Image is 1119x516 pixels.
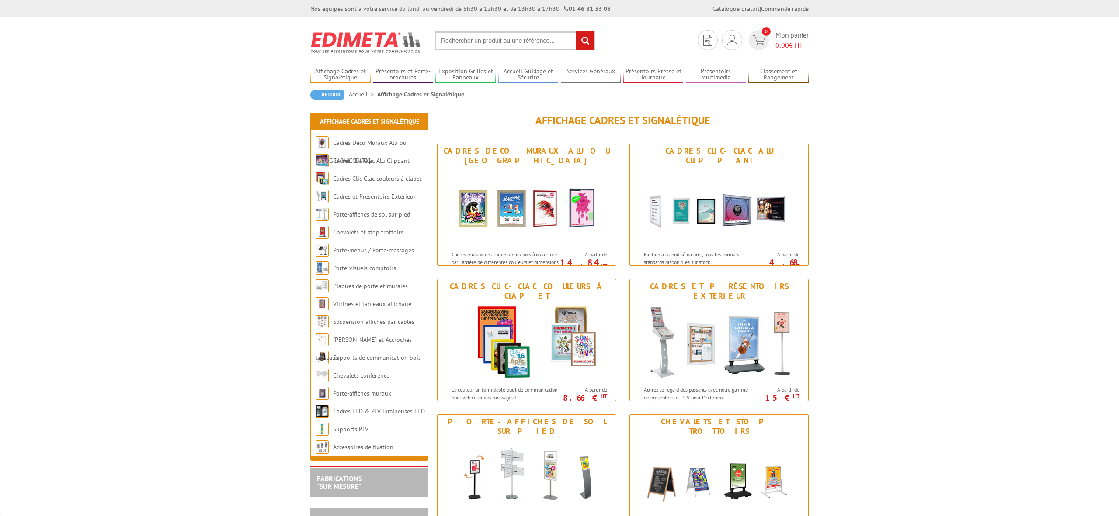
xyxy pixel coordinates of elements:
[316,297,329,310] img: Vitrines et tableaux affichage
[316,139,407,165] a: Cadres Deco Muraux Alu ou [GEOGRAPHIC_DATA]
[440,417,614,436] div: Porte-affiches de sol sur pied
[601,392,607,400] sup: HT
[333,282,408,290] a: Plaques de porte et murales
[440,146,614,165] div: Cadres Deco Muraux Alu ou [GEOGRAPHIC_DATA]
[333,300,411,308] a: Vitrines et tableaux affichage
[632,282,806,301] div: Cadres et Présentoirs Extérieur
[632,417,806,436] div: Chevalets et stop trottoirs
[446,303,608,382] img: Cadres Clic-Clac couleurs à clapet
[310,90,344,100] a: Retour
[333,175,422,182] a: Cadres Clic-Clac couleurs à clapet
[333,372,389,379] a: Chevalets conférence
[333,443,393,451] a: Accessoires de fixation
[638,168,800,246] img: Cadres Clic-Clac Alu Clippant
[437,279,616,401] a: Cadres Clic-Clac couleurs à clapet Cadres Clic-Clac couleurs à clapet La couleur un formidable ou...
[558,260,607,270] p: 14.84 €
[638,303,800,382] img: Cadres et Présentoirs Extérieur
[435,31,595,50] input: Rechercher un produit ou une référence...
[623,68,684,82] a: Présentoirs Presse et Journaux
[320,117,419,125] a: Affichage Cadres et Signalétique
[437,144,616,266] a: Cadres Deco Muraux Alu ou [GEOGRAPHIC_DATA] Cadres Deco Muraux Alu ou Bois Cadres muraux en alumi...
[755,251,799,258] span: A partir de
[755,386,799,393] span: A partir de
[563,386,607,393] span: A partir de
[333,264,396,272] a: Porte-visuels comptoirs
[576,31,594,50] input: rechercher
[373,68,433,82] a: Présentoirs et Porte-brochures
[561,68,621,82] a: Services Généraux
[564,5,611,13] strong: 01 46 81 33 03
[712,5,760,13] a: Catalogue gratuit
[316,279,329,292] img: Plaques de porte et murales
[793,262,799,270] sup: HT
[558,395,607,400] p: 8.66 €
[775,41,789,49] span: 0,00
[333,354,421,361] a: Supports de communication bois
[762,27,771,36] span: 0
[629,144,809,266] a: Cadres Clic-Clac Alu Clippant Cadres Clic-Clac Alu Clippant Finition alu anodisé naturel, tous le...
[437,115,809,126] h1: Affichage Cadres et Signalétique
[751,395,799,400] p: 15 €
[333,407,425,415] a: Cadres LED & PLV lumineuses LED
[686,68,746,82] a: Présentoirs Multimédia
[316,208,329,221] img: Porte-affiches de sol sur pied
[712,4,809,13] div: |
[629,279,809,401] a: Cadres et Présentoirs Extérieur Cadres et Présentoirs Extérieur Attirez le regard des passants av...
[316,440,329,454] img: Accessoires de fixation
[563,251,607,258] span: A partir de
[333,318,414,326] a: Suspension affiches par câbles
[310,4,611,13] div: Nos équipes sont à votre service du lundi au vendredi de 8h30 à 12h30 et de 13h30 à 17h30
[316,226,329,239] img: Chevalets et stop trottoirs
[310,26,422,58] img: Edimeta
[793,392,799,400] sup: HT
[333,389,391,397] a: Porte-affiches muraux
[452,251,560,281] p: Cadres muraux en aluminium ou bois à ouverture par l'arrière de différentes couleurs et dimension...
[316,369,329,382] img: Chevalets conférence
[440,282,614,301] div: Cadres Clic-Clac couleurs à clapet
[316,136,329,149] img: Cadres Deco Muraux Alu ou Bois
[349,90,377,98] a: Accueil
[316,244,329,257] img: Porte-menus / Porte-messages
[333,193,416,200] a: Cadres et Présentoirs Extérieur
[316,333,329,346] img: Cimaises et Accroches tableaux
[333,246,414,254] a: Porte-menus / Porte-messages
[601,262,607,270] sup: HT
[644,251,752,265] p: Finition alu anodisé naturel, tous les formats standards disponibles sur stock.
[761,5,809,13] a: Commande rapide
[435,68,496,82] a: Exposition Grilles et Panneaux
[316,405,329,418] img: Cadres LED & PLV lumineuses LED
[333,157,410,165] a: Cadres Clic-Clac Alu Clippant
[747,30,809,50] a: devis rapide 0 Mon panier 0,00€ HT
[452,386,560,401] p: La couleur un formidable outil de communication pour véhiculer vos messages !
[703,35,712,46] img: devis rapide
[377,90,464,99] li: Affichage Cadres et Signalétique
[751,260,799,270] p: 4.68 €
[753,35,765,45] img: devis rapide
[748,68,809,82] a: Classement et Rangement
[775,30,809,50] span: Mon panier
[644,386,752,401] p: Attirez le regard des passants avec notre gamme de présentoirs et PLV pour l'extérieur
[333,425,368,433] a: Supports PLV
[727,35,737,45] img: devis rapide
[498,68,559,82] a: Accueil Guidage et Sécurité
[316,423,329,436] img: Supports PLV
[316,172,329,185] img: Cadres Clic-Clac couleurs à clapet
[446,168,608,246] img: Cadres Deco Muraux Alu ou Bois
[316,387,329,400] img: Porte-affiches muraux
[317,474,362,491] a: FABRICATIONS"Sur Mesure"
[333,228,403,236] a: Chevalets et stop trottoirs
[333,210,410,218] a: Porte-affiches de sol sur pied
[316,315,329,328] img: Suspension affiches par câbles
[310,68,371,82] a: Affichage Cadres et Signalétique
[632,146,806,165] div: Cadres Clic-Clac Alu Clippant
[316,336,412,361] a: [PERSON_NAME] et Accroches tableaux
[775,40,809,50] span: € HT
[316,190,329,203] img: Cadres et Présentoirs Extérieur
[316,261,329,275] img: Porte-visuels comptoirs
